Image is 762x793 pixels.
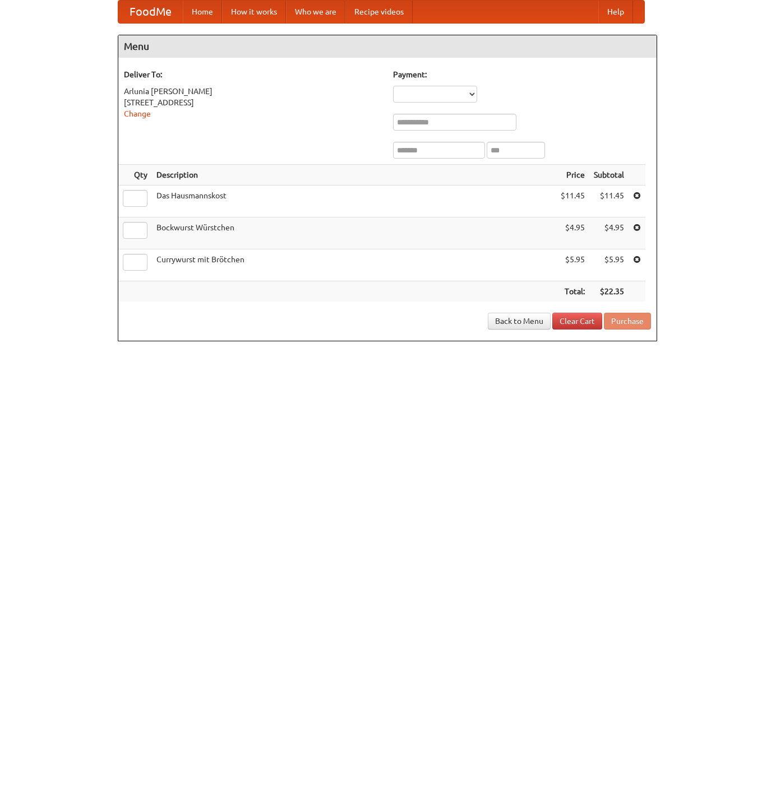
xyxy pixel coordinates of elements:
[589,186,629,217] td: $11.45
[488,313,551,330] a: Back to Menu
[124,109,151,118] a: Change
[589,165,629,186] th: Subtotal
[222,1,286,23] a: How it works
[556,186,589,217] td: $11.45
[124,69,382,80] h5: Deliver To:
[598,1,633,23] a: Help
[393,69,651,80] h5: Payment:
[604,313,651,330] button: Purchase
[124,86,382,97] div: Arlunia [PERSON_NAME]
[118,35,657,58] h4: Menu
[286,1,345,23] a: Who we are
[152,186,556,217] td: Das Hausmannskost
[345,1,413,23] a: Recipe videos
[118,165,152,186] th: Qty
[152,165,556,186] th: Description
[589,281,629,302] th: $22.35
[118,1,183,23] a: FoodMe
[183,1,222,23] a: Home
[556,281,589,302] th: Total:
[556,165,589,186] th: Price
[124,97,382,108] div: [STREET_ADDRESS]
[589,249,629,281] td: $5.95
[152,249,556,281] td: Currywurst mit Brötchen
[552,313,602,330] a: Clear Cart
[556,217,589,249] td: $4.95
[589,217,629,249] td: $4.95
[556,249,589,281] td: $5.95
[152,217,556,249] td: Bockwurst Würstchen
